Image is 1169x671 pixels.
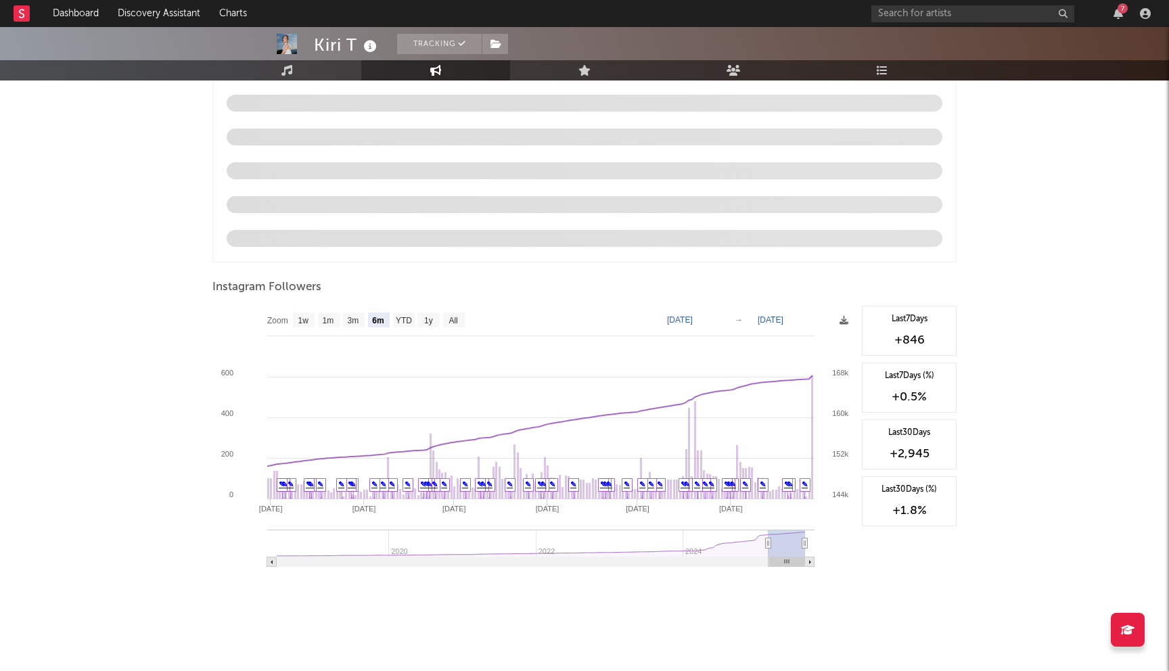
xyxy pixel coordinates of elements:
div: +846 [869,332,949,348]
a: ✎ [420,480,426,488]
a: ✎ [730,480,736,488]
text: 1m [323,316,334,325]
text: [DATE] [536,505,559,513]
a: ✎ [760,480,766,488]
div: Last 7 Days [869,313,949,325]
text: 400 [221,409,233,417]
div: +1.8 % [869,503,949,519]
text: [DATE] [442,505,466,513]
text: 1y [424,316,433,325]
a: ✎ [507,480,513,488]
text: [DATE] [758,315,783,325]
text: All [449,316,457,325]
a: ✎ [606,480,612,488]
a: ✎ [423,480,430,488]
a: ✎ [681,480,687,488]
a: ✎ [684,480,690,488]
text: 1w [298,316,309,325]
button: Tracking [397,34,482,54]
a: ✎ [380,480,386,488]
a: ✎ [432,480,438,488]
a: ✎ [541,480,547,488]
a: ✎ [549,480,555,488]
div: 7 [1118,3,1128,14]
text: 160k [832,409,848,417]
a: ✎ [405,480,411,488]
input: Search for artists [871,5,1074,22]
a: ✎ [480,480,486,488]
a: ✎ [624,480,630,488]
text: 152k [832,450,848,458]
text: 600 [221,369,233,377]
a: ✎ [525,480,531,488]
text: [DATE] [259,505,283,513]
a: ✎ [389,480,395,488]
a: ✎ [477,480,483,488]
text: [DATE] [667,315,693,325]
text: YTD [396,316,412,325]
a: ✎ [441,480,447,488]
text: 3m [348,316,359,325]
div: Last 30 Days [869,427,949,439]
text: Zoom [267,316,288,325]
text: [DATE] [626,505,649,513]
a: ✎ [537,480,543,488]
a: ✎ [724,480,730,488]
a: ✎ [306,480,312,488]
a: ✎ [279,480,285,488]
div: +2,945 [869,446,949,462]
text: [DATE] [719,505,743,513]
a: ✎ [742,480,748,488]
a: ✎ [648,480,654,488]
button: 7 [1114,8,1123,19]
a: ✎ [486,480,492,488]
text: → [735,315,743,325]
a: ✎ [600,480,606,488]
a: ✎ [288,480,294,488]
span: Instagram Followers [212,279,321,296]
text: [DATE] [352,505,376,513]
a: ✎ [338,480,344,488]
div: +0.5 % [869,389,949,405]
a: ✎ [462,480,468,488]
a: ✎ [694,480,700,488]
a: ✎ [348,480,354,488]
text: 144k [832,490,848,499]
a: ✎ [371,480,377,488]
text: 0 [229,490,233,499]
a: ✎ [657,480,663,488]
a: ✎ [570,480,576,488]
text: 6m [372,316,384,325]
text: 200 [221,450,233,458]
div: Last 30 Days (%) [869,484,949,496]
div: Last 7 Days (%) [869,370,949,382]
text: 168k [832,369,848,377]
a: ✎ [702,480,708,488]
a: ✎ [784,480,790,488]
a: ✎ [708,480,714,488]
a: ✎ [639,480,645,488]
div: Kiri T [314,34,380,56]
a: ✎ [802,480,808,488]
a: ✎ [317,480,323,488]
